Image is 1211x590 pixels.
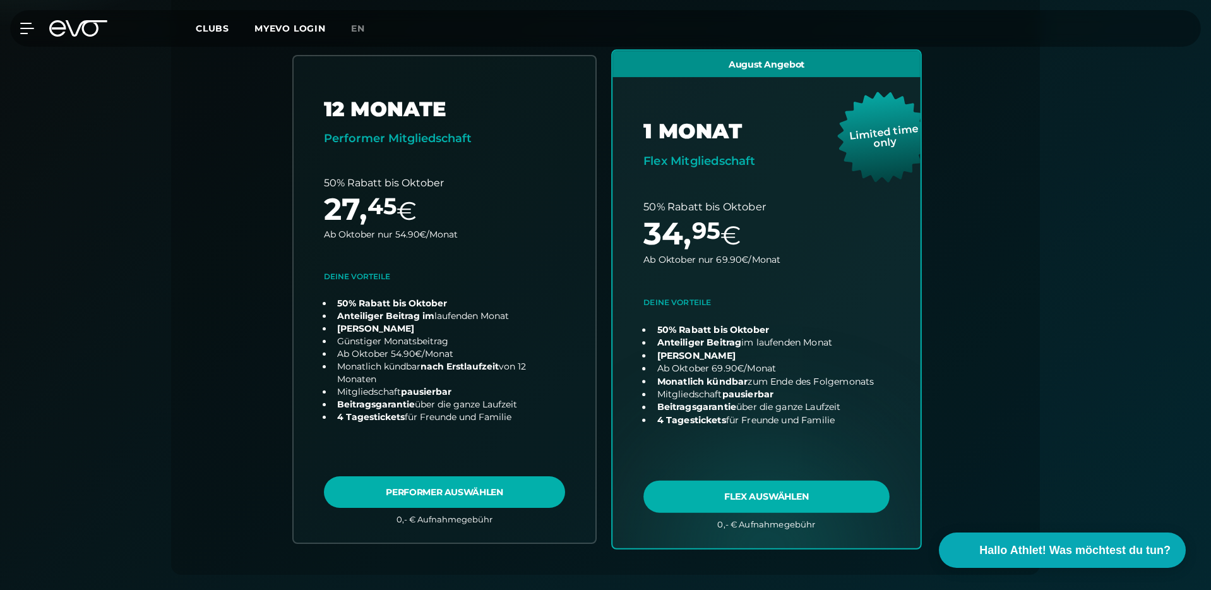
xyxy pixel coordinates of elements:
[612,51,921,548] a: choose plan
[196,23,229,34] span: Clubs
[294,56,595,543] a: choose plan
[979,542,1171,559] span: Hallo Athlet! Was möchtest du tun?
[196,22,254,34] a: Clubs
[351,23,365,34] span: en
[351,21,380,36] a: en
[939,533,1186,568] button: Hallo Athlet! Was möchtest du tun?
[254,23,326,34] a: MYEVO LOGIN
